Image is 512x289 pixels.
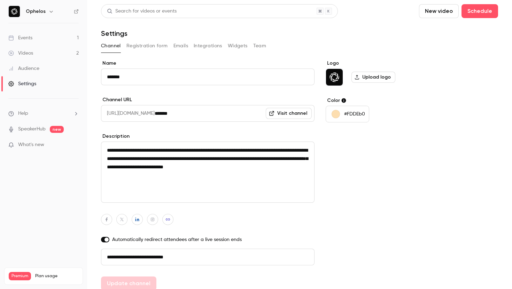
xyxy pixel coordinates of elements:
[107,8,177,15] div: Search for videos or events
[8,80,36,87] div: Settings
[101,96,315,103] label: Channel URL
[26,8,46,15] h6: Ophelos
[8,110,79,117] li: help-dropdown-opener
[228,40,248,51] button: Widgets
[461,4,498,18] button: Schedule
[101,40,121,51] button: Channel
[126,40,168,51] button: Registration form
[101,60,315,67] label: Name
[326,69,343,86] img: Ophelos
[8,50,33,57] div: Videos
[344,111,365,118] p: #FDDEb0
[326,60,433,67] label: Logo
[18,110,28,117] span: Help
[173,40,188,51] button: Emails
[50,126,64,133] span: new
[18,141,44,148] span: What's new
[18,126,46,133] a: SpeakerHub
[351,72,395,83] label: Upload logo
[35,273,78,279] span: Plan usage
[101,105,155,122] span: [URL][DOMAIN_NAME]
[8,65,39,72] div: Audience
[9,6,20,17] img: Ophelos
[194,40,222,51] button: Integrations
[101,236,315,243] label: Automatically redirect attendees after a live session ends
[101,29,127,38] h1: Settings
[101,133,315,140] label: Description
[8,34,32,41] div: Events
[326,97,433,104] label: Color
[266,108,312,119] a: Visit channel
[9,272,31,280] span: Premium
[253,40,266,51] button: Team
[419,4,459,18] button: New video
[326,106,369,122] button: #FDDEb0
